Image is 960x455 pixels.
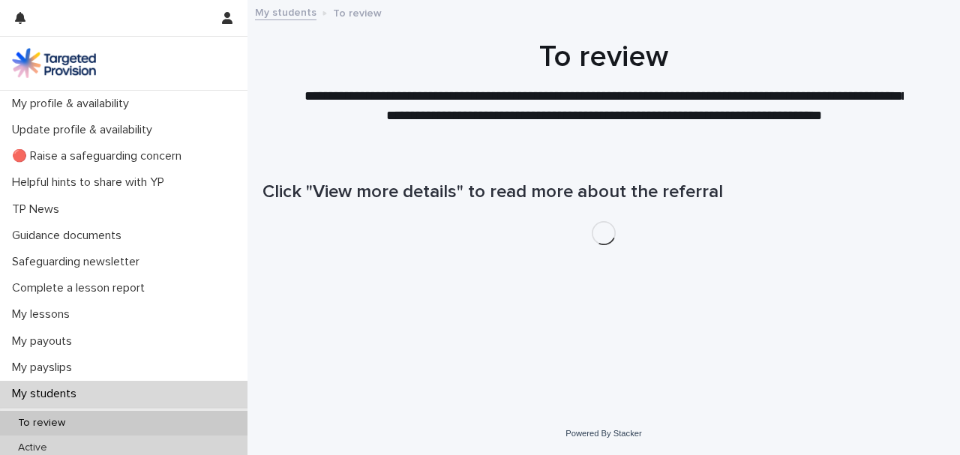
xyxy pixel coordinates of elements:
[262,181,945,203] h1: Click "View more details" to read more about the referral
[6,229,133,243] p: Guidance documents
[333,4,382,20] p: To review
[255,3,316,20] a: My students
[6,387,88,401] p: My students
[6,334,84,349] p: My payouts
[565,429,641,438] a: Powered By Stacker
[12,48,96,78] img: M5nRWzHhSzIhMunXDL62
[6,281,157,295] p: Complete a lesson report
[6,149,193,163] p: 🔴 Raise a safeguarding concern
[6,361,84,375] p: My payslips
[6,442,59,454] p: Active
[6,175,176,190] p: Helpful hints to share with YP
[6,123,164,137] p: Update profile & availability
[6,255,151,269] p: Safeguarding newsletter
[6,97,141,111] p: My profile & availability
[6,307,82,322] p: My lessons
[6,417,77,430] p: To review
[6,202,71,217] p: TP News
[262,39,945,75] h1: To review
